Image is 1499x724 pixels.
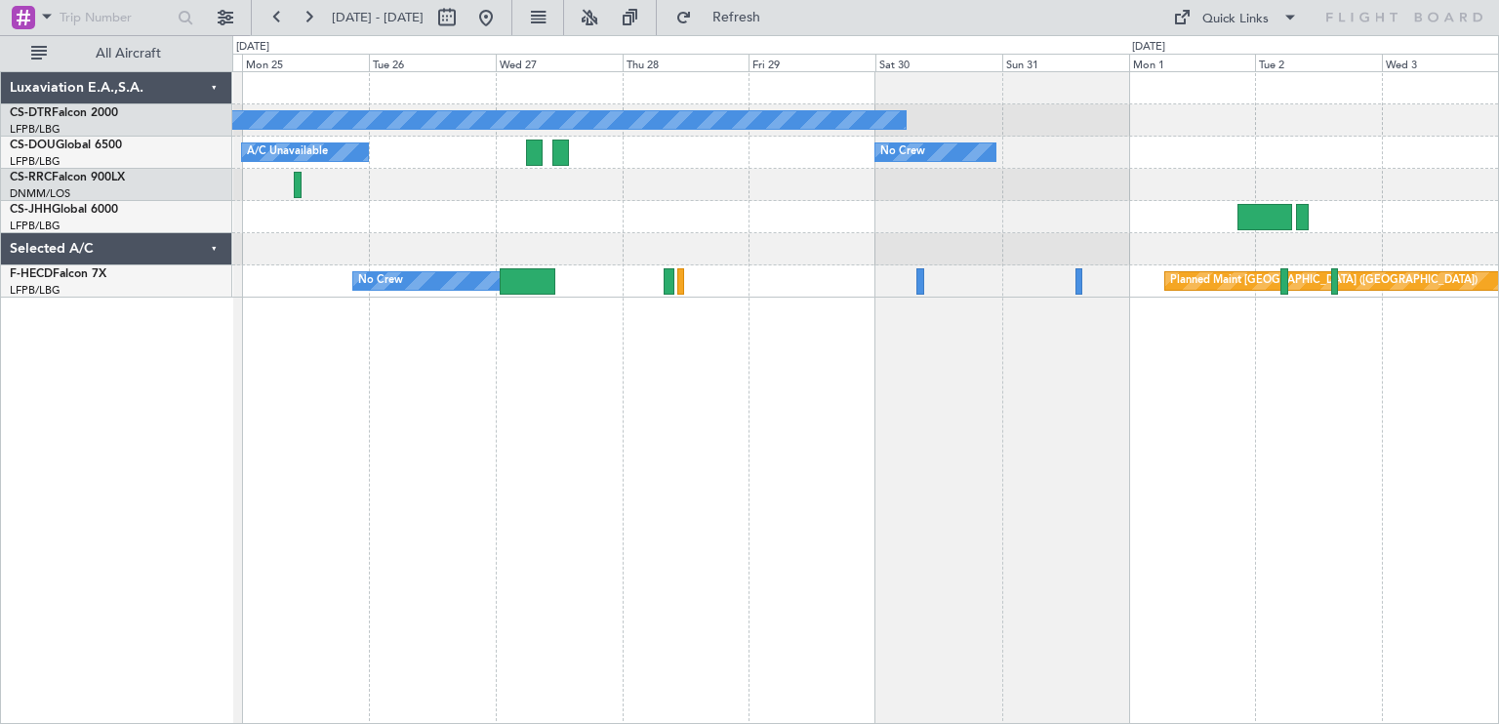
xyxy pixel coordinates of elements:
[1129,54,1256,71] div: Mon 1
[51,47,206,60] span: All Aircraft
[10,268,53,280] span: F-HECD
[496,54,623,71] div: Wed 27
[875,54,1002,71] div: Sat 30
[1255,54,1382,71] div: Tue 2
[749,54,875,71] div: Fri 29
[10,172,125,183] a: CS-RRCFalcon 900LX
[696,11,778,24] span: Refresh
[60,3,172,32] input: Trip Number
[10,204,118,216] a: CS-JHHGlobal 6000
[10,204,52,216] span: CS-JHH
[10,283,61,298] a: LFPB/LBG
[10,186,70,201] a: DNMM/LOS
[623,54,749,71] div: Thu 28
[332,9,424,26] span: [DATE] - [DATE]
[10,107,118,119] a: CS-DTRFalcon 2000
[10,219,61,233] a: LFPB/LBG
[10,172,52,183] span: CS-RRC
[1163,2,1308,33] button: Quick Links
[1132,39,1165,56] div: [DATE]
[667,2,784,33] button: Refresh
[242,54,369,71] div: Mon 25
[1202,10,1269,29] div: Quick Links
[10,140,56,151] span: CS-DOU
[21,38,212,69] button: All Aircraft
[358,266,403,296] div: No Crew
[1002,54,1129,71] div: Sun 31
[1170,266,1478,296] div: Planned Maint [GEOGRAPHIC_DATA] ([GEOGRAPHIC_DATA])
[10,268,106,280] a: F-HECDFalcon 7X
[880,138,925,167] div: No Crew
[10,122,61,137] a: LFPB/LBG
[10,107,52,119] span: CS-DTR
[10,140,122,151] a: CS-DOUGlobal 6500
[369,54,496,71] div: Tue 26
[247,138,328,167] div: A/C Unavailable
[236,39,269,56] div: [DATE]
[10,154,61,169] a: LFPB/LBG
